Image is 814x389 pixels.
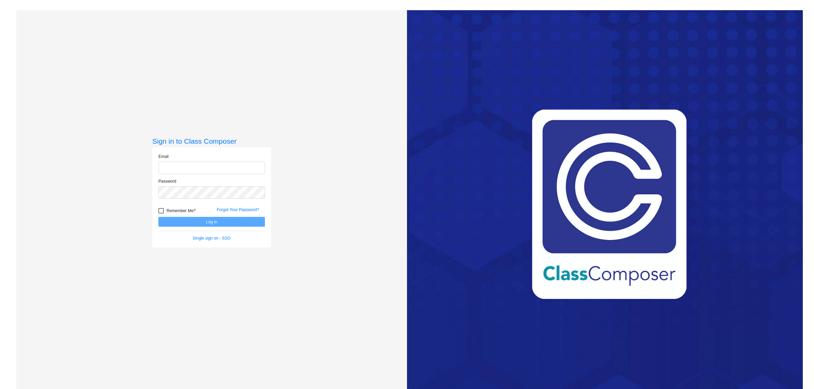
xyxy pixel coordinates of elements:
[217,207,259,212] a: Forgot Your Password?
[193,236,230,241] a: Single sign on - SSO
[167,207,196,215] span: Remember Me?
[158,217,265,227] button: Log In
[158,178,176,184] label: Password
[152,137,271,145] h3: Sign in to Class Composer
[158,153,169,160] label: Email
